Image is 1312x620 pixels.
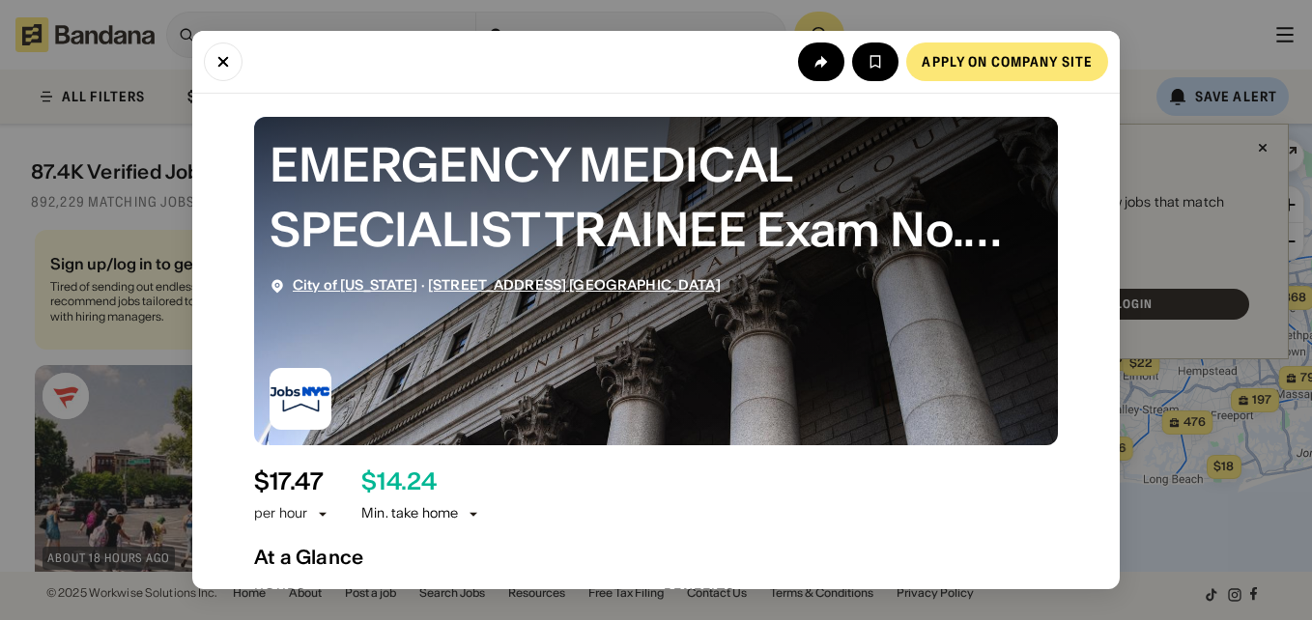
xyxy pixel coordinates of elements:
div: Hours [254,584,648,605]
button: Close [204,42,242,81]
img: City of New York logo [270,368,331,430]
div: EMERGENCY MEDICAL SPECIALIST TRAINEE Exam No. 6054 [270,132,1042,262]
div: · [293,277,721,294]
a: [STREET_ADDRESS] [GEOGRAPHIC_DATA] [428,276,721,294]
div: $ 17.47 [254,468,324,496]
div: Apply on company site [922,55,1093,69]
div: At a Glance [254,546,1058,569]
div: per hour [254,504,307,523]
div: Min. take home [361,504,481,523]
div: Benefits [664,584,1058,605]
div: $ 14.24 [361,468,437,496]
a: City of [US_STATE] [293,276,418,294]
